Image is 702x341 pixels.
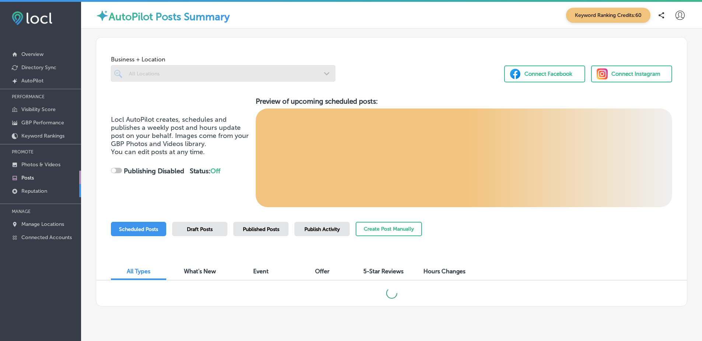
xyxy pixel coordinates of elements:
p: Reputation [21,188,47,194]
p: Posts [21,175,34,181]
div: Connect Instagram [611,68,660,79]
span: All Types [127,268,150,275]
img: autopilot-icon [96,9,109,22]
p: Manage Locations [21,221,64,227]
span: You can edit posts at any time. [111,148,205,156]
p: GBP Performance [21,120,64,126]
span: Event [253,268,269,275]
p: Photos & Videos [21,161,60,168]
span: Off [210,167,220,175]
span: Draft Posts [187,226,213,232]
span: Keyword Ranking Credits: 60 [566,8,650,23]
span: Publish Activity [304,226,340,232]
button: Connect Instagram [591,65,672,82]
div: Connect Facebook [524,68,572,79]
label: AutoPilot Posts Summary [109,11,230,23]
span: What's New [184,268,216,275]
span: 5-Star Reviews [363,268,404,275]
span: Locl AutoPilot creates, schedules and publishes a weekly post and hours update post on your behal... [111,116,249,148]
p: Connected Accounts [21,234,72,241]
strong: Status: [190,167,220,175]
span: Offer [315,268,329,275]
p: AutoPilot [21,78,43,84]
span: Scheduled Posts [119,226,158,232]
p: Visibility Score [21,106,56,113]
span: Published Posts [243,226,279,232]
span: Business + Location [111,56,335,63]
p: Directory Sync [21,64,56,71]
p: Overview [21,51,43,57]
span: Hours Changes [423,268,465,275]
button: Create Post Manually [356,222,422,236]
img: fda3e92497d09a02dc62c9cd864e3231.png [12,11,52,25]
h3: Preview of upcoming scheduled posts: [256,97,672,106]
strong: Publishing Disabled [124,167,184,175]
p: Keyword Rankings [21,133,64,139]
button: Connect Facebook [504,65,585,82]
